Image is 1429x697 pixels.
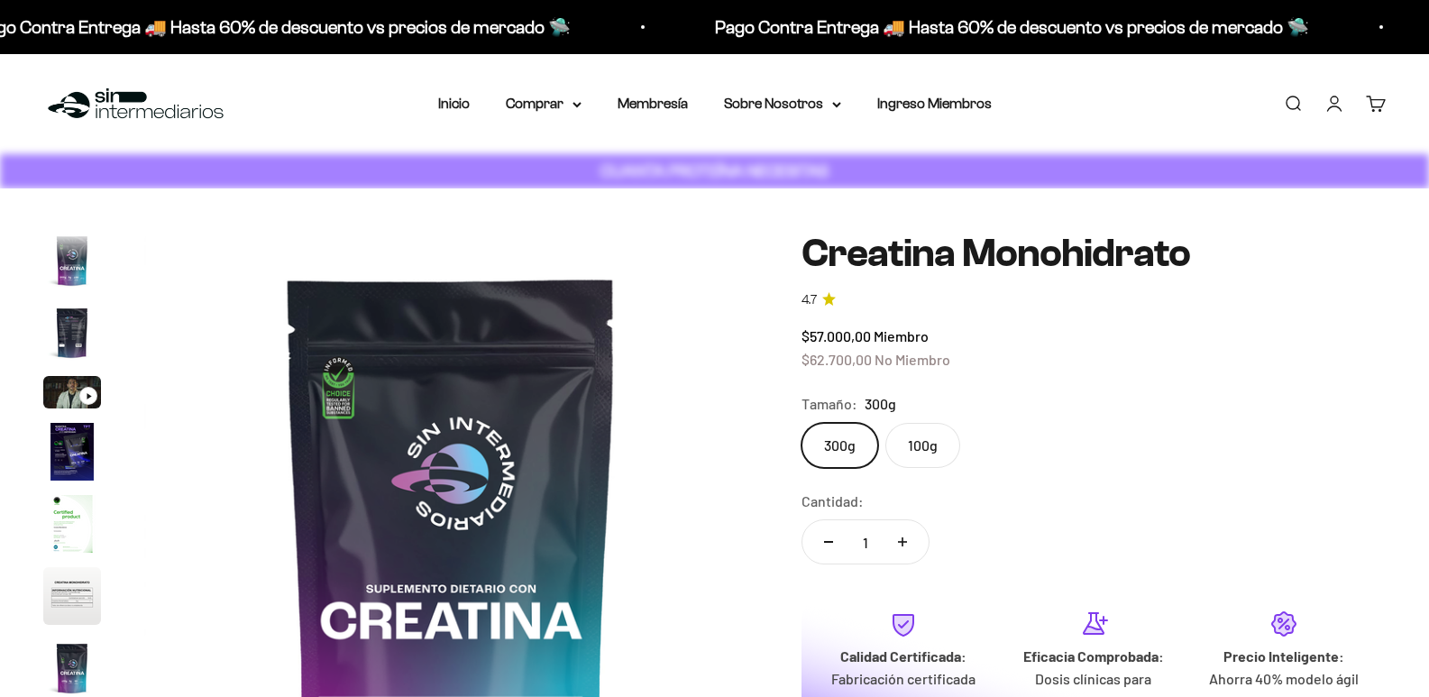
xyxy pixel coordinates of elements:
[43,376,101,414] button: Ir al artículo 3
[876,520,929,564] button: Aumentar cantidad
[802,290,1386,310] a: 4.74.7 de 5.0 estrellas
[802,290,817,310] span: 4.7
[712,13,1306,41] p: Pago Contra Entrega 🚚 Hasta 60% de descuento vs precios de mercado 🛸
[1023,647,1164,665] strong: Eficacia Comprobada:
[802,392,857,416] legend: Tamaño:
[724,92,841,115] summary: Sobre Nosotros
[43,495,101,558] button: Ir al artículo 5
[874,327,929,344] span: Miembro
[43,639,101,697] img: Creatina Monohidrato
[802,327,871,344] span: $57.000,00
[600,161,829,180] strong: CUANTA PROTEÍNA NECESITAS
[840,647,966,665] strong: Calidad Certificada:
[506,92,582,115] summary: Comprar
[618,96,688,111] a: Membresía
[43,567,101,625] img: Creatina Monohidrato
[43,232,101,289] img: Creatina Monohidrato
[877,96,992,111] a: Ingreso Miembros
[802,490,864,513] label: Cantidad:
[43,423,101,486] button: Ir al artículo 4
[43,304,101,367] button: Ir al artículo 2
[43,232,101,295] button: Ir al artículo 1
[802,520,855,564] button: Reducir cantidad
[802,232,1386,275] h1: Creatina Monohidrato
[802,351,872,368] span: $62.700,00
[43,495,101,553] img: Creatina Monohidrato
[43,567,101,630] button: Ir al artículo 6
[865,392,896,416] span: 300g
[438,96,470,111] a: Inicio
[1223,647,1344,665] strong: Precio Inteligente:
[43,423,101,481] img: Creatina Monohidrato
[43,304,101,362] img: Creatina Monohidrato
[875,351,950,368] span: No Miembro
